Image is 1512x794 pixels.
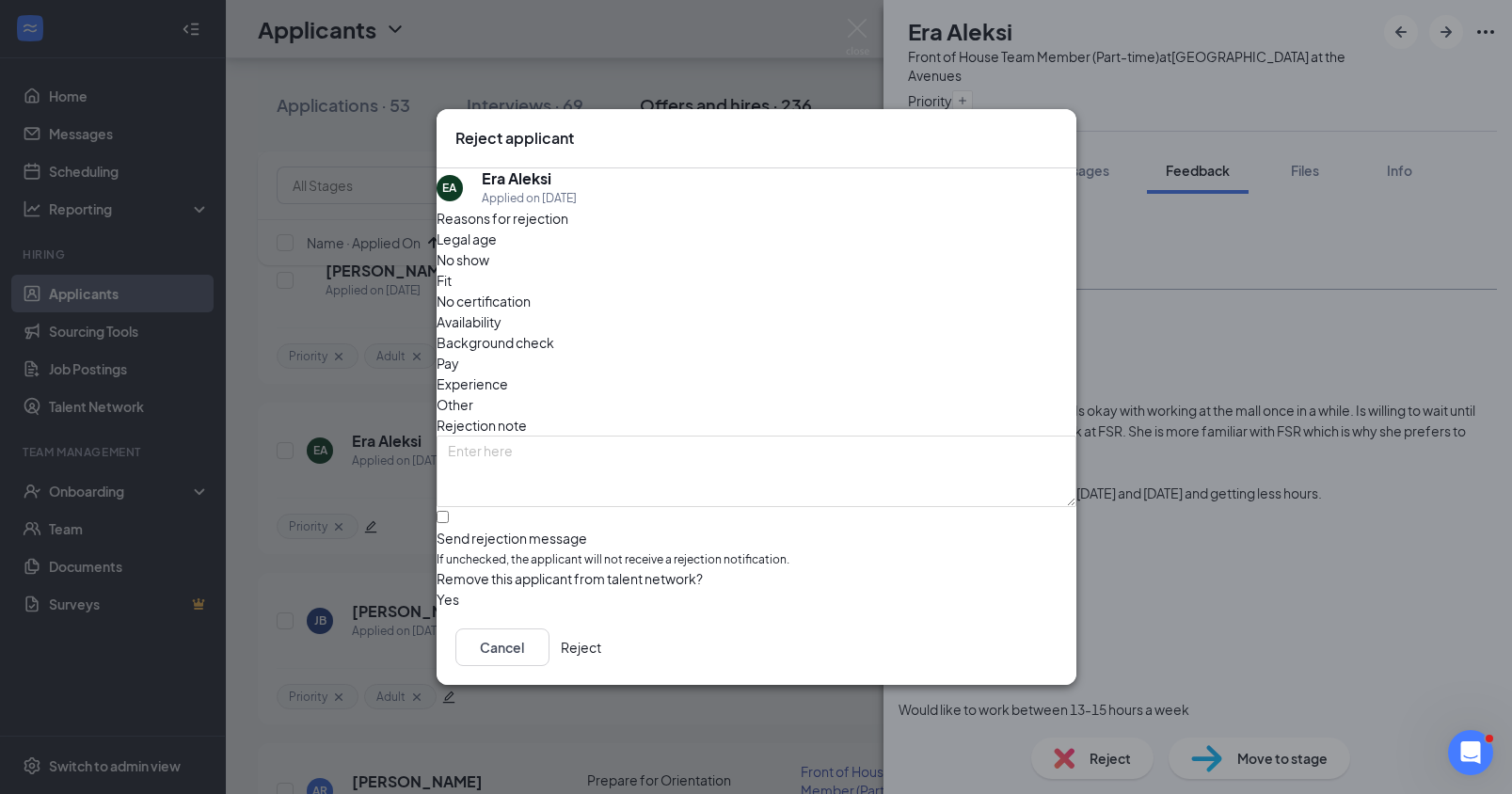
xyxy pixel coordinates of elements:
span: No show [437,249,489,270]
span: If unchecked, the applicant will not receive a rejection notification. [437,551,1076,569]
span: Background check [437,332,554,353]
span: Availability [437,311,501,332]
h5: Era Aleksi [482,168,551,189]
span: Rejection note [437,417,527,434]
h3: Reject applicant [455,128,574,149]
span: Legal age [437,229,497,249]
span: Other [437,394,473,415]
div: Applied on [DATE] [482,189,577,208]
input: Send rejection messageIf unchecked, the applicant will not receive a rejection notification. [437,511,449,523]
div: Send rejection message [437,529,1076,548]
iframe: Intercom live chat [1448,730,1493,775]
span: Remove this applicant from talent network? [437,570,703,587]
div: EA [442,180,456,196]
button: Reject [561,628,601,666]
span: No certification [437,291,531,311]
span: Pay [437,353,459,373]
span: Fit [437,270,452,291]
span: Yes [437,589,459,610]
span: Reasons for rejection [437,210,568,227]
span: Experience [437,373,508,394]
button: Cancel [455,628,549,666]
